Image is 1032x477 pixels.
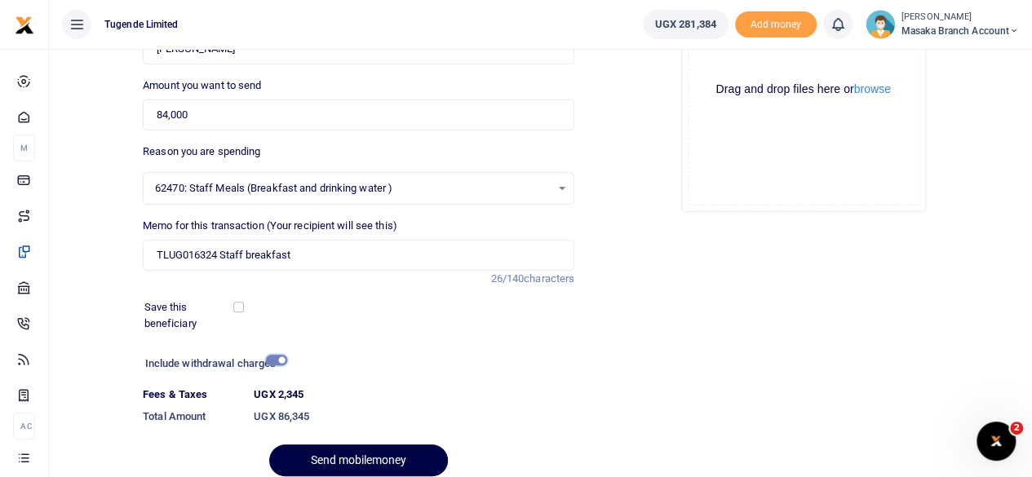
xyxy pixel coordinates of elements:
label: Amount you want to send [143,77,261,94]
label: Memo for this transaction (Your recipient will see this) [143,218,397,234]
span: 26/140 [490,272,524,285]
img: profile-user [866,10,895,39]
button: browse [854,83,891,95]
li: Toup your wallet [735,11,817,38]
label: Reason you are spending [143,144,260,160]
label: UGX 2,345 [254,386,303,403]
a: profile-user [PERSON_NAME] Masaka Branch Account [866,10,1019,39]
span: Masaka Branch Account [901,24,1019,38]
a: Add money [735,17,817,29]
img: logo-small [15,15,34,35]
button: Send mobilemoney [269,444,448,476]
span: characters [524,272,574,285]
h6: Include withdrawal charges [145,357,280,370]
h6: Total Amount [143,410,241,423]
li: M [13,135,35,161]
span: 2 [1010,422,1023,435]
a: logo-small logo-large logo-large [15,18,34,30]
h6: UGX 86,345 [254,410,574,423]
span: Tugende Limited [98,17,185,32]
li: Ac [13,413,35,439]
a: UGX 281,384 [643,10,729,39]
dt: Fees & Taxes [136,386,247,403]
span: UGX 281,384 [655,16,716,33]
small: [PERSON_NAME] [901,11,1019,24]
span: 62470: Staff Meals (Breakfast and drinking water ) [155,180,551,197]
input: UGX [143,99,574,130]
li: Wallet ballance [636,10,735,39]
span: Add money [735,11,817,38]
iframe: Intercom live chat [977,422,1016,461]
input: Enter extra information [143,240,574,271]
label: Save this beneficiary [144,299,237,331]
div: Drag and drop files here or [689,82,919,97]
